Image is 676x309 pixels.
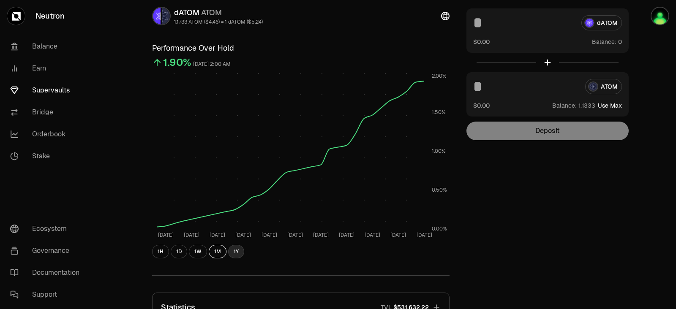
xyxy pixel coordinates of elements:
[3,218,91,240] a: Ecosystem
[365,232,380,239] tspan: [DATE]
[432,73,447,79] tspan: 2.00%
[417,232,432,239] tspan: [DATE]
[339,232,354,239] tspan: [DATE]
[184,232,199,239] tspan: [DATE]
[432,148,446,154] tspan: 1.00%
[235,232,251,239] tspan: [DATE]
[163,56,191,69] div: 1.90%
[432,187,447,193] tspan: 0.50%
[209,245,226,258] button: 1M
[390,232,406,239] tspan: [DATE]
[3,123,91,145] a: Orderbook
[3,79,91,101] a: Supervaults
[153,8,161,24] img: dATOM Logo
[262,232,277,239] tspan: [DATE]
[228,245,244,258] button: 1Y
[3,101,91,123] a: Bridge
[189,245,207,258] button: 1W
[201,8,222,17] span: ATOM
[473,37,490,46] button: $0.00
[473,101,490,110] button: $0.00
[3,284,91,306] a: Support
[174,7,263,19] div: dATOM
[3,35,91,57] a: Balance
[3,262,91,284] a: Documentation
[3,57,91,79] a: Earn
[174,19,263,25] div: 1.1733 ATOM ($4.46) = 1 dATOM ($5.24)
[152,245,169,258] button: 1H
[598,101,622,110] button: Use Max
[552,101,577,110] span: Balance:
[651,7,669,25] img: 2022_2
[592,38,616,46] span: Balance:
[158,232,174,239] tspan: [DATE]
[193,60,231,69] div: [DATE] 2:00 AM
[3,240,91,262] a: Governance
[313,232,329,239] tspan: [DATE]
[152,42,450,54] h3: Performance Over Hold
[210,232,225,239] tspan: [DATE]
[171,245,187,258] button: 1D
[432,109,446,116] tspan: 1.50%
[287,232,303,239] tspan: [DATE]
[3,145,91,167] a: Stake
[162,8,170,24] img: ATOM Logo
[432,225,447,232] tspan: 0.00%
